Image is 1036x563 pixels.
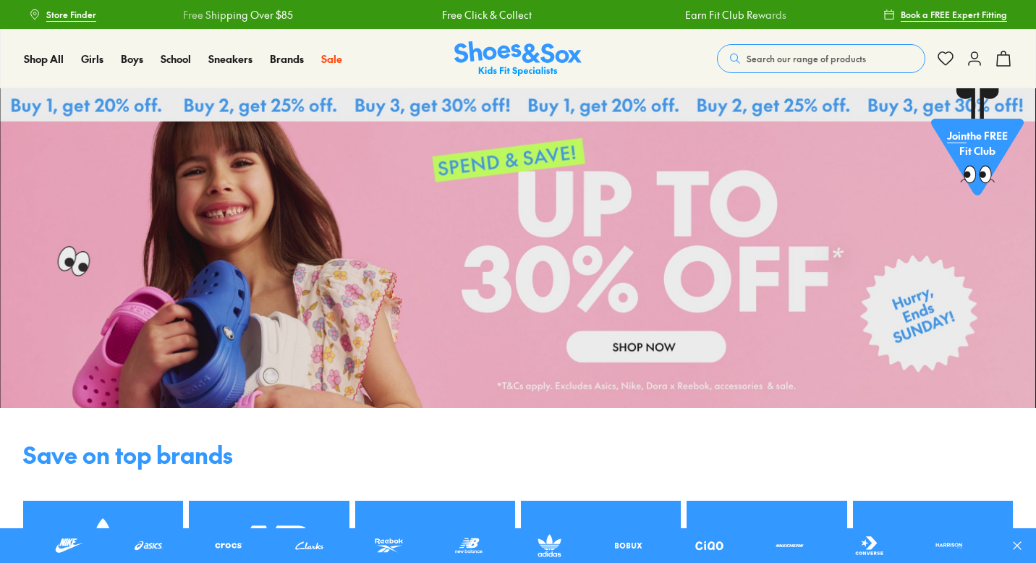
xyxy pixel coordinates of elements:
[81,51,103,66] span: Girls
[454,41,582,77] a: Shoes & Sox
[24,51,64,66] span: Shop All
[901,8,1007,21] span: Book a FREE Expert Fitting
[46,8,96,21] span: Store Finder
[112,7,222,22] a: Free Shipping Over $85
[371,7,461,22] a: Free Click & Collect
[321,51,342,67] a: Sale
[208,51,252,66] span: Sneakers
[121,51,143,67] a: Boys
[614,7,716,22] a: Earn Fit Club Rewards
[931,117,1024,170] p: the FREE Fit Club
[24,51,64,67] a: Shop All
[161,51,191,67] a: School
[270,51,304,67] a: Brands
[270,51,304,66] span: Brands
[931,88,1024,203] a: Jointhe FREE Fit Club
[747,52,866,65] span: Search our range of products
[161,51,191,66] span: School
[81,51,103,67] a: Girls
[859,7,969,22] a: Free Shipping Over $85
[883,1,1007,27] a: Book a FREE Expert Fitting
[947,128,967,143] span: Join
[208,51,252,67] a: Sneakers
[454,41,582,77] img: SNS_Logo_Responsive.svg
[321,51,342,66] span: Sale
[29,1,96,27] a: Store Finder
[717,44,925,73] button: Search our range of products
[121,51,143,66] span: Boys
